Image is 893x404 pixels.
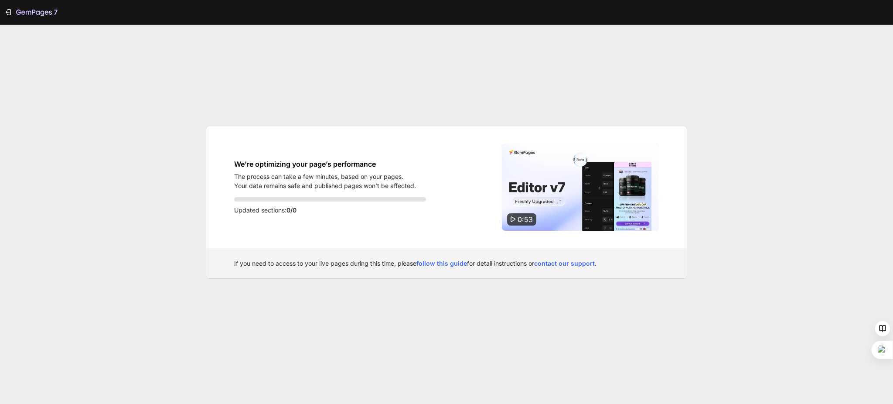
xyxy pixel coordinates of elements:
[234,205,426,216] p: Updated sections:
[502,144,659,231] img: Video thumbnail
[234,172,416,181] p: The process can take a few minutes, based on your pages.
[534,260,595,267] a: contact our support
[54,7,58,17] p: 7
[286,206,297,214] span: 0/0
[416,260,467,267] a: follow this guide
[234,259,659,268] div: If you need to access to your live pages during this time, please for detail instructions or .
[518,215,533,224] span: 0:53
[234,159,416,169] h1: We’re optimizing your page’s performance
[234,181,416,190] p: Your data remains safe and published pages won’t be affected.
